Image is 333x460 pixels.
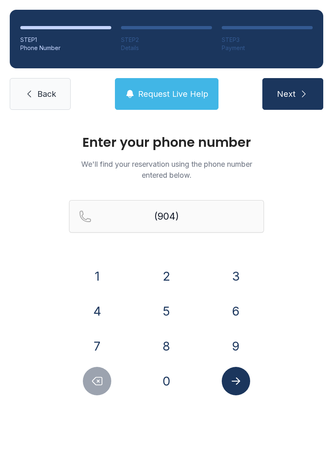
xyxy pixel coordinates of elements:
span: Request Live Help [138,88,208,100]
button: 8 [152,332,181,360]
div: Phone Number [20,44,111,52]
button: 0 [152,367,181,395]
span: Back [37,88,56,100]
button: 3 [222,262,250,290]
input: Reservation phone number [69,200,264,233]
p: We'll find your reservation using the phone number entered below. [69,159,264,181]
button: 1 [83,262,111,290]
div: STEP 2 [121,36,212,44]
h1: Enter your phone number [69,136,264,149]
button: Delete number [83,367,111,395]
button: 5 [152,297,181,325]
button: Submit lookup form [222,367,250,395]
button: 9 [222,332,250,360]
div: Details [121,44,212,52]
button: 2 [152,262,181,290]
button: 4 [83,297,111,325]
button: 7 [83,332,111,360]
div: STEP 1 [20,36,111,44]
div: STEP 3 [222,36,313,44]
span: Next [277,88,296,100]
button: 6 [222,297,250,325]
div: Payment [222,44,313,52]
